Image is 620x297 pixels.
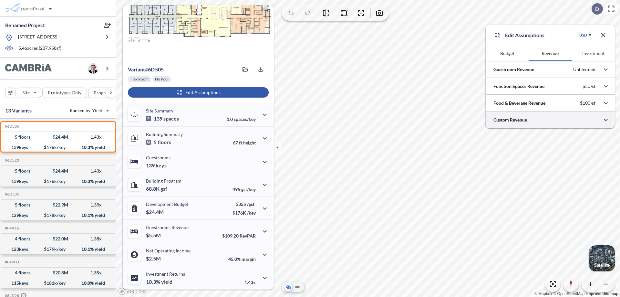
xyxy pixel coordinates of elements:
p: $100/sf [580,100,595,106]
button: Edit Assumptions [128,87,269,98]
p: $5.5M [146,232,162,239]
p: Net Operating Income [146,248,191,253]
p: No Pool [155,77,169,82]
button: Aerial View [284,283,292,291]
span: floors [158,139,171,145]
a: Improve this map [586,292,618,296]
button: Switcher ImageSatellite [589,245,615,271]
p: # 6d505 [128,66,164,73]
p: Flex Room [130,77,149,82]
button: Budget [486,46,529,61]
span: RevPAR [240,233,256,239]
p: $355 [232,201,256,207]
button: Prototypes Only [42,88,87,98]
p: Renamed Project [5,22,45,29]
p: 1.43x [244,280,256,285]
span: /key [247,210,256,216]
p: 1.0 [227,116,256,122]
button: Program [88,88,123,98]
p: 10.3% [146,279,172,285]
h5: Click to copy the code [4,260,19,264]
span: spaces/key [234,116,256,122]
p: Guestroom Revenue [493,66,534,73]
p: 139 [146,162,167,169]
span: height [243,140,256,145]
span: margin [242,256,256,262]
p: $176K [232,210,256,216]
img: Switcher Image [589,245,615,271]
button: Site [17,88,41,98]
p: Unblended [573,67,595,72]
span: gsf [160,186,167,192]
h5: Click to copy the code [4,124,19,129]
p: 68.8K [146,186,167,192]
button: Revenue [529,46,572,61]
p: Prototypes Only [48,90,81,96]
p: $109.20 [222,233,256,239]
p: Edit Assumptions [505,31,544,39]
a: OpenStreetMap [553,292,584,296]
h5: Click to copy the code [4,158,19,163]
p: 45.0% [228,256,256,262]
span: keys [156,162,167,169]
h5: Click to copy the code [4,226,19,230]
p: Guestrooms [146,155,170,160]
p: Program [94,90,112,96]
p: $50/sf [583,83,595,89]
p: Building Program [146,178,181,184]
div: USD [579,33,587,38]
span: gsf/key [241,186,256,192]
span: Variant [128,66,145,72]
p: Building Summary [146,132,183,137]
p: Site [22,90,30,96]
p: 67 [233,140,256,145]
p: Development Budget [146,201,188,207]
p: Function Spaces Revenue [493,83,544,90]
h5: Click to copy the code [4,192,19,196]
p: 495 [232,186,256,192]
span: yield [161,279,172,285]
img: BrandImage [5,64,52,74]
span: spaces [163,115,179,122]
p: Food & Beverage Revenue [493,100,545,106]
p: Guestrooms Revenue [146,225,189,230]
p: Investment Returns [146,271,185,277]
button: Investment [572,46,615,61]
p: $24.4M [146,209,165,215]
a: Mapbox [534,292,552,296]
button: Site Plan [294,283,301,291]
p: Satellite [594,262,610,268]
p: 139 [146,115,179,122]
span: /gsf [247,201,254,207]
p: D [595,6,599,12]
button: Ranked by Yield [65,105,113,116]
p: 5 [146,139,171,145]
img: user logo [88,63,98,74]
p: 5.46 acres ( 237,958 sf) [18,45,61,52]
p: Site Summary [146,108,173,113]
p: 13 Variants [5,107,32,114]
a: Mapbox homepage [118,288,147,295]
span: ft [239,140,242,145]
p: [STREET_ADDRESS] [18,34,58,42]
p: $2.5M [146,255,162,262]
span: Yield [92,107,103,114]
